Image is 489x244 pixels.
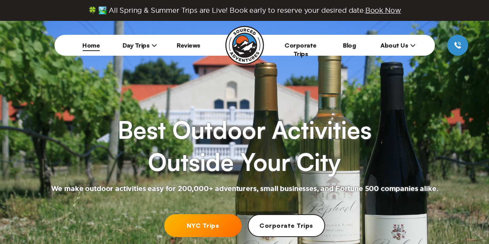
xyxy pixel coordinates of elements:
a: Corporate Trips [285,41,317,58]
span: About Us [380,41,416,49]
h2: We make outdoor activities easy for 200,000+ adventurers, small businesses, and Fortune 500 compa... [51,184,438,194]
span: Book Now [365,7,401,14]
span: Day Trips [123,41,157,49]
a: Blog [343,41,356,49]
h1: Best Outdoor Activities Outside Your City [118,114,371,178]
a: Reviews [177,41,200,49]
a: Home [82,41,100,49]
img: Sourced Adventures company logo [225,26,264,65]
a: NYC Trips [164,214,242,237]
span: 🍀 🏞️ All Spring & Summer Trips are Live! Book early to reserve your desired date. [88,6,401,15]
a: Corporate Trips [248,214,325,237]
